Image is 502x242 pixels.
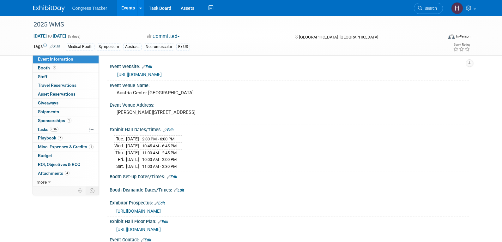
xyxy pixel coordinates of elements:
[33,143,99,151] a: Misc. Expenses & Credits1
[110,172,469,180] div: Booth Set-up Dates/Times:
[89,145,94,149] span: 1
[414,3,443,14] a: Search
[142,151,177,155] span: 11:00 AM - 2:45 PM
[117,109,252,115] pre: [PERSON_NAME][STREET_ADDRESS]
[33,116,99,125] a: Sponsorships1
[126,149,139,156] td: [DATE]
[33,108,99,116] a: Shipments
[38,65,57,70] span: Booth
[38,153,52,158] span: Budget
[176,44,190,50] div: Ex-US
[145,33,182,40] button: Committed
[114,163,126,169] td: Sat.
[167,175,177,179] a: Edit
[67,34,81,38] span: (5 days)
[117,72,162,77] a: [URL][DOMAIN_NAME]
[33,81,99,90] a: Travel Reservations
[142,65,152,69] a: Edit
[33,33,66,39] span: [DATE] [DATE]
[142,137,174,141] span: 2:30 PM - 6:00 PM
[37,127,58,132] span: Tasks
[33,55,99,63] a: Event Information
[97,44,121,50] div: Symposium
[72,6,107,11] span: Congress Tracker
[126,163,139,169] td: [DATE]
[142,157,177,162] span: 10:00 AM - 2:00 PM
[66,44,94,50] div: Medical Booth
[110,125,469,133] div: Exhibit Hall Dates/Times:
[75,186,86,195] td: Personalize Event Tab Strip
[114,156,126,163] td: Fri.
[50,44,60,49] a: Edit
[33,169,99,178] a: Attachments4
[126,136,139,143] td: [DATE]
[110,100,469,108] div: Event Venue Address:
[33,90,99,98] a: Asset Reservations
[114,88,464,98] div: Austria Center [GEOGRAPHIC_DATA]
[86,186,99,195] td: Toggle Event Tabs
[174,188,184,192] a: Edit
[31,19,433,30] div: 2025 WMS
[65,171,70,175] span: 4
[33,73,99,81] a: Staff
[116,227,161,232] a: [URL][DOMAIN_NAME]
[448,34,455,39] img: Format-Inperson.png
[47,33,53,38] span: to
[142,164,177,169] span: 11:00 AM - 2:30 PM
[114,143,126,150] td: Wed.
[126,156,139,163] td: [DATE]
[38,83,76,88] span: Travel Reservations
[158,220,168,224] a: Edit
[38,91,76,97] span: Asset Reservations
[38,100,58,105] span: Giveaways
[38,56,73,62] span: Event Information
[126,143,139,150] td: [DATE]
[33,5,65,12] img: ExhibitDay
[110,217,469,225] div: Exhibit Hall Floor Plan:
[114,136,126,143] td: Tue.
[33,125,99,134] a: Tasks63%
[422,6,437,11] span: Search
[50,127,58,132] span: 63%
[114,149,126,156] td: Thu.
[110,62,469,70] div: Event Website:
[38,162,80,167] span: ROI, Objectives & ROO
[33,64,99,72] a: Booth
[110,198,469,206] div: Exhibitor Prospectus:
[33,151,99,160] a: Budget
[33,134,99,142] a: Playbook7
[123,44,142,50] div: Abstract
[51,65,57,70] span: Booth not reserved yet
[154,201,165,205] a: Edit
[38,74,47,79] span: Staff
[38,135,63,140] span: Playbook
[33,178,99,186] a: more
[33,43,60,50] td: Tags
[38,118,71,123] span: Sponsorships
[406,33,471,42] div: Event Format
[456,34,470,39] div: In-Person
[163,128,174,132] a: Edit
[453,43,470,46] div: Event Rating
[110,185,469,193] div: Booth Dismantle Dates/Times:
[33,160,99,169] a: ROI, Objectives & ROO
[37,180,47,185] span: more
[144,44,174,50] div: Neuromuscular
[38,171,70,176] span: Attachments
[110,81,469,89] div: Event Venue Name:
[67,118,71,123] span: 1
[58,136,63,140] span: 7
[38,109,59,114] span: Shipments
[38,144,94,149] span: Misc. Expenses & Credits
[33,99,99,107] a: Giveaways
[116,209,161,214] a: [URL][DOMAIN_NAME]
[451,2,463,14] img: Heather Jones
[299,35,378,39] span: [GEOGRAPHIC_DATA], [GEOGRAPHIC_DATA]
[142,144,177,148] span: 10:45 AM - 6:45 PM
